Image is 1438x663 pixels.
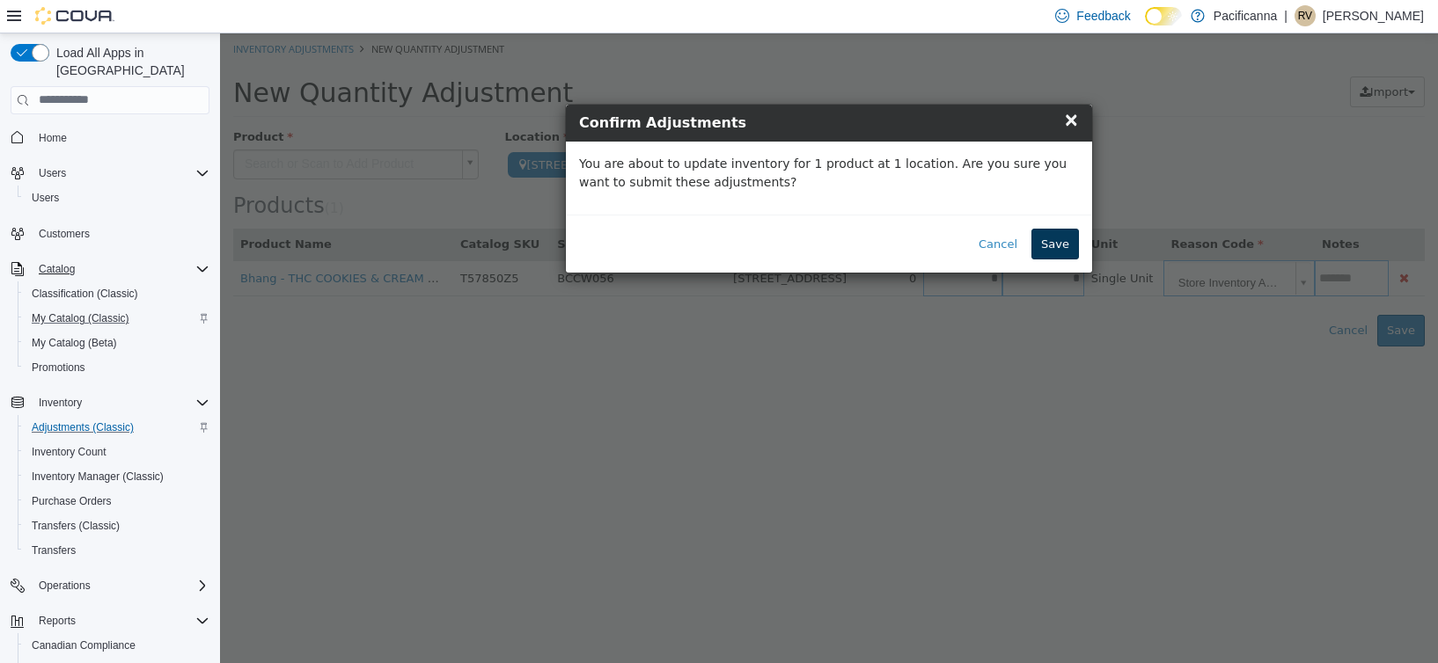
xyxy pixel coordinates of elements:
span: Transfers (Classic) [32,519,120,533]
span: My Catalog (Beta) [32,336,117,350]
button: Canadian Compliance [18,633,216,658]
button: Classification (Classic) [18,281,216,306]
button: Users [4,161,216,186]
button: Home [4,125,216,150]
span: Catalog [32,259,209,280]
a: Purchase Orders [25,491,119,512]
span: RV [1298,5,1312,26]
button: Catalog [32,259,82,280]
span: Home [39,131,67,145]
button: Inventory Manager (Classic) [18,464,216,489]
span: Inventory Manager (Classic) [25,466,209,487]
span: × [843,76,859,97]
button: Operations [32,575,98,596]
button: Reports [32,610,83,631]
a: Customers [32,223,97,244]
p: You are about to update inventory for 1 product at 1 location. Are you sure you want to submit th... [359,121,859,158]
span: Inventory [39,396,82,410]
span: Users [25,187,209,208]
button: Customers [4,221,216,246]
p: [PERSON_NAME] [1323,5,1424,26]
span: Reports [39,614,76,628]
button: Purchase Orders [18,489,216,514]
a: Canadian Compliance [25,635,143,656]
span: Customers [32,222,209,244]
button: Inventory Count [18,440,216,464]
span: Operations [32,575,209,596]
span: Adjustments (Classic) [32,420,134,434]
span: Inventory [32,392,209,413]
span: My Catalog (Classic) [32,311,129,325]
input: Dark Mode [1145,7,1182,25]
button: Transfers (Classic) [18,514,216,538]
button: Operations [4,573,216,598]
a: Inventory Count [25,441,114,463]
a: My Catalog (Beta) [25,332,124,353]
span: Users [32,191,59,205]
a: Users [25,187,66,208]
p: | [1284,5,1288,26]
span: Inventory Count [32,445,106,459]
button: Transfers [18,538,216,563]
span: Home [32,127,209,149]
button: Save [811,195,859,227]
span: Transfers [25,540,209,561]
a: Adjustments (Classic) [25,417,141,438]
span: Promotions [25,357,209,378]
button: Inventory [32,392,89,413]
a: Home [32,127,74,149]
span: Inventory Count [25,441,209,463]
div: Rachael Veenstra [1295,5,1316,26]
span: Transfers (Classic) [25,515,209,536]
a: Inventory Manager (Classic) [25,466,171,487]
span: Catalog [39,262,75,276]
span: Adjustments (Classic) [25,417,209,438]
a: My Catalog (Classic) [25,308,136,329]
span: Promotions [32,361,85,375]
span: Purchase Orders [32,494,112,508]
p: Pacificanna [1214,5,1277,26]
span: Reports [32,610,209,631]
button: My Catalog (Beta) [18,331,216,355]
button: Reports [4,608,216,633]
button: Users [18,186,216,210]
button: Promotions [18,355,216,380]
a: Classification (Classic) [25,283,145,304]
span: Operations [39,579,91,593]
button: Users [32,163,73,184]
span: Customers [39,227,90,241]
a: Promotions [25,357,92,378]
button: Adjustments (Classic) [18,415,216,440]
span: Users [39,166,66,180]
span: Transfers [32,543,76,557]
h4: Confirm Adjustments [359,79,859,100]
span: My Catalog (Classic) [25,308,209,329]
span: Canadian Compliance [32,638,136,652]
span: My Catalog (Beta) [25,332,209,353]
button: Inventory [4,390,216,415]
span: Classification (Classic) [32,287,138,301]
span: Canadian Compliance [25,635,209,656]
span: Users [32,163,209,184]
img: Cova [35,7,114,25]
span: Inventory Manager (Classic) [32,470,164,484]
span: Classification (Classic) [25,283,209,304]
button: Catalog [4,257,216,281]
span: Feedback [1076,7,1130,25]
a: Transfers (Classic) [25,515,127,536]
span: Purchase Orders [25,491,209,512]
button: Cancel [749,195,807,227]
a: Transfers [25,540,83,561]
span: Load All Apps in [GEOGRAPHIC_DATA] [49,44,209,79]
button: My Catalog (Classic) [18,306,216,331]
